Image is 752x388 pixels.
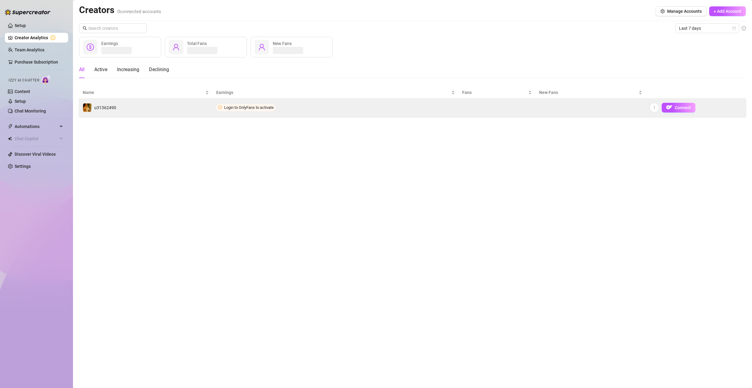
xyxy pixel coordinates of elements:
img: AI Chatter [42,75,51,84]
img: OF [666,104,672,110]
span: 0 connected accounts [117,9,161,14]
span: more [652,105,657,109]
span: Last 7 days [679,24,736,33]
span: u31362490 [94,105,116,110]
img: logo-BBDzfeDw.svg [5,9,50,15]
a: Chat Monitoring [15,109,46,113]
span: Automations [15,122,58,131]
span: Connect [675,105,691,110]
span: + Add Account [714,9,741,14]
span: info-circle [742,26,746,30]
span: New Fans [539,89,638,96]
span: clock-circle [218,105,222,109]
button: OFConnect [662,103,695,113]
span: user [258,43,265,51]
span: Total Fans [187,41,207,46]
th: Name [79,87,213,99]
span: thunderbolt [8,124,13,129]
img: Chat Copilot [8,137,12,141]
div: Increasing [117,66,139,73]
span: Fans [462,89,527,96]
span: search [83,26,87,30]
span: Earnings [101,41,118,46]
span: Login to OnlyFans to activate [224,105,274,110]
span: setting [660,9,665,13]
th: Fans [459,87,535,99]
a: Setup [15,99,26,104]
h2: Creators [79,4,161,16]
th: New Fans [535,87,646,99]
button: + Add Account [709,6,746,16]
a: Discover Viral Videos [15,152,56,157]
input: Search creators [88,25,138,32]
div: Declining [149,66,169,73]
a: Content [15,89,30,94]
span: Manage Accounts [667,9,702,14]
span: dollar-circle [87,43,94,51]
span: New Fans [273,41,292,46]
th: Earnings [213,87,459,99]
span: user [172,43,180,51]
div: Active [94,66,107,73]
span: Chat Copilot [15,134,58,144]
span: calendar [732,26,736,30]
span: Earnings [216,89,450,96]
a: Team Analytics [15,47,44,52]
a: Setup [15,23,26,28]
img: u31362490 [83,103,92,112]
button: Manage Accounts [656,6,707,16]
a: Purchase Subscription [15,60,58,64]
span: Name [83,89,204,96]
a: Settings [15,164,31,169]
a: Creator Analytics exclamation-circle [15,33,63,43]
div: All [79,66,85,73]
span: Izzy AI Chatter [9,78,39,83]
